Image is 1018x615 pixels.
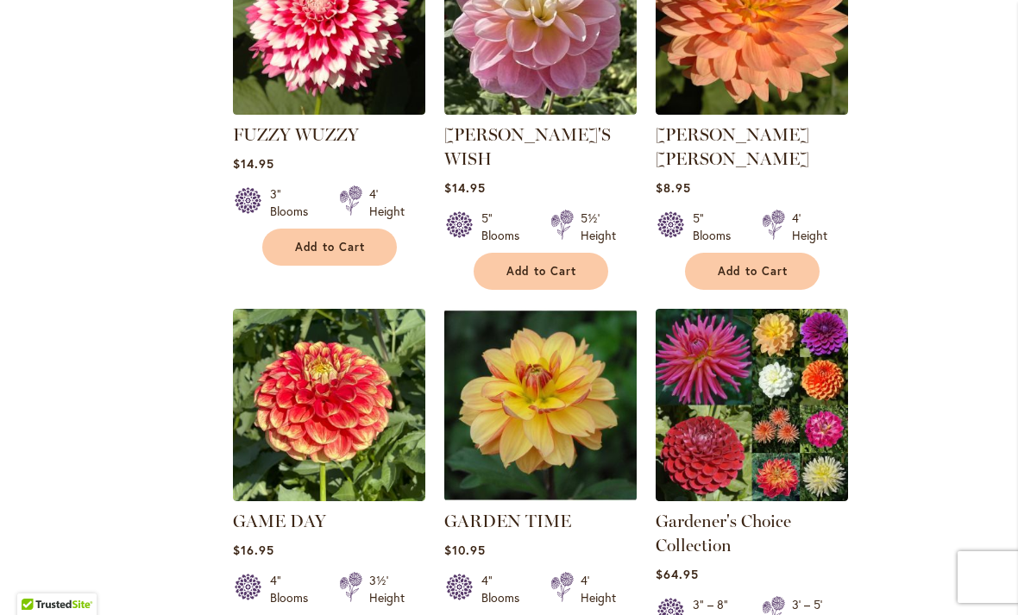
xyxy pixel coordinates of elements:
[656,179,691,196] span: $8.95
[262,229,397,266] button: Add to Cart
[233,155,274,172] span: $14.95
[656,124,809,169] a: [PERSON_NAME] [PERSON_NAME]
[444,511,571,531] a: GARDEN TIME
[581,210,616,244] div: 5½' Height
[656,102,848,118] a: GABRIELLE MARIE
[693,210,741,244] div: 5" Blooms
[233,309,425,501] img: GAME DAY
[369,572,405,606] div: 3½' Height
[656,488,848,505] a: Gardener's Choice Collection
[369,185,405,220] div: 4' Height
[444,309,637,501] img: GARDEN TIME
[718,264,789,279] span: Add to Cart
[792,210,827,244] div: 4' Height
[506,264,577,279] span: Add to Cart
[444,124,611,169] a: [PERSON_NAME]'S WISH
[656,566,699,582] span: $64.95
[481,210,530,244] div: 5" Blooms
[474,253,608,290] button: Add to Cart
[444,179,486,196] span: $14.95
[656,511,791,555] a: Gardener's Choice Collection
[685,253,820,290] button: Add to Cart
[444,102,637,118] a: Gabbie's Wish
[444,542,486,558] span: $10.95
[13,554,61,602] iframe: Launch Accessibility Center
[656,309,848,501] img: Gardener's Choice Collection
[233,542,274,558] span: $16.95
[295,240,366,254] span: Add to Cart
[581,572,616,606] div: 4' Height
[270,185,318,220] div: 3" Blooms
[233,102,425,118] a: FUZZY WUZZY
[233,511,326,531] a: GAME DAY
[233,488,425,505] a: GAME DAY
[444,488,637,505] a: GARDEN TIME
[481,572,530,606] div: 4" Blooms
[233,124,359,145] a: FUZZY WUZZY
[270,572,318,606] div: 4" Blooms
